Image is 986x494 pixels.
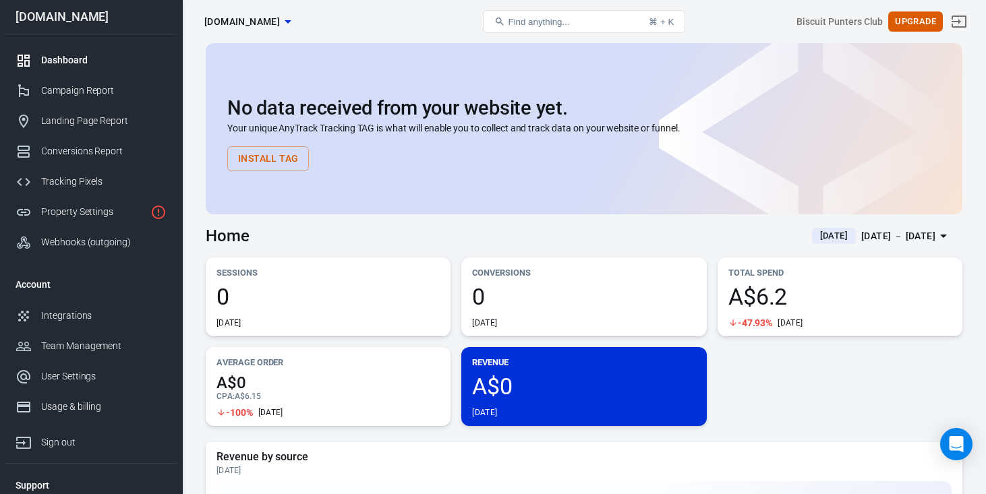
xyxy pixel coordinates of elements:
div: Tracking Pixels [41,175,167,189]
div: Conversions Report [41,144,167,158]
a: Usage & billing [5,392,177,422]
a: Landing Page Report [5,106,177,136]
div: [DATE] [778,317,803,328]
div: Landing Page Report [41,114,167,128]
a: Team Management [5,331,177,361]
span: Find anything... [508,17,569,27]
h3: Home [206,226,250,245]
div: Account id: zDNt6mXK [796,15,883,29]
span: A$0 [216,375,440,391]
button: [DATE][DATE] － [DATE] [801,225,962,247]
li: Account [5,268,177,301]
a: Sign out [5,422,177,458]
a: Sign out [943,5,975,38]
p: Conversions [472,266,695,280]
svg: Property is not installed yet [150,204,167,220]
h5: Revenue by source [216,450,952,464]
div: [DATE] [472,407,497,418]
div: [DATE] [472,317,497,328]
a: Conversions Report [5,136,177,166]
div: Integrations [41,309,167,323]
a: Webhooks (outgoing) [5,227,177,257]
span: A$0 [472,375,695,398]
button: Install Tag [227,146,309,171]
div: [DOMAIN_NAME] [5,11,177,23]
span: [DATE] [815,229,853,243]
span: CPA : [216,392,235,401]
h2: No data received from your website yet. [227,97,941,119]
button: Upgrade [888,11,943,32]
div: ⌘ + K [649,17,674,27]
span: -100% [226,408,253,417]
div: Campaign Report [41,84,167,98]
div: User Settings [41,369,167,383]
span: biscuit.bet [204,13,280,30]
span: 0 [472,285,695,308]
button: [DOMAIN_NAME] [199,9,296,34]
p: Your unique AnyTrack Tracking TAG is what will enable you to collect and track data on your websi... [227,121,941,135]
a: User Settings [5,361,177,392]
div: Webhooks (outgoing) [41,235,167,249]
span: 0 [216,285,440,308]
div: [DATE] [258,407,283,418]
div: [DATE] [216,465,952,476]
a: Dashboard [5,45,177,75]
a: Campaign Report [5,75,177,106]
span: -47.93% [738,318,773,328]
a: Integrations [5,301,177,331]
div: [DATE] － [DATE] [861,228,935,245]
div: Open Intercom Messenger [940,428,973,460]
button: Find anything...⌘ + K [483,10,685,33]
p: Average Order [216,355,440,369]
p: Sessions [216,266,440,280]
p: Total Spend [728,266,952,280]
a: Property Settings [5,197,177,227]
div: Usage & billing [41,400,167,414]
div: Sign out [41,435,167,450]
a: Tracking Pixels [5,166,177,197]
div: [DATE] [216,317,241,328]
div: Property Settings [41,205,145,219]
div: Dashboard [41,53,167,67]
p: Revenue [472,355,695,369]
span: A$6.2 [728,285,952,308]
span: A$6.15 [235,392,261,401]
div: Team Management [41,339,167,353]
